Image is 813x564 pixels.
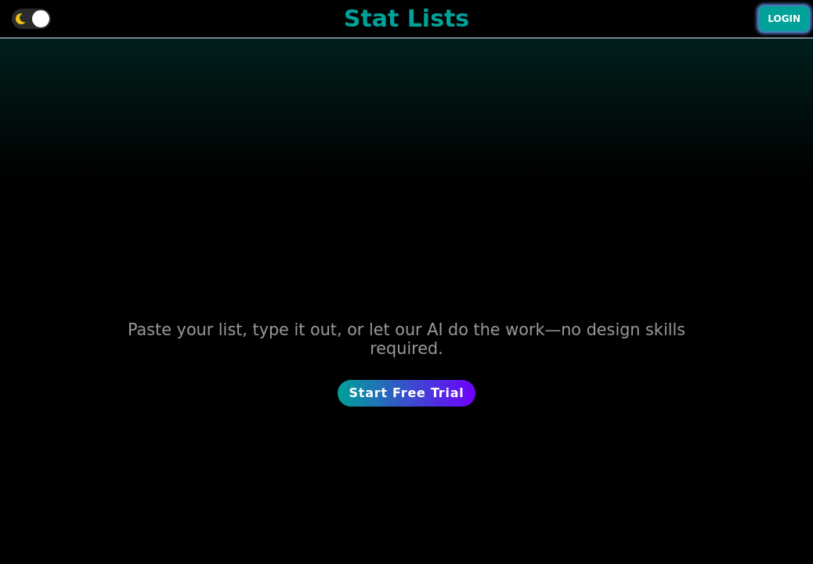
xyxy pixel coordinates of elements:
[338,380,476,407] button: Start Free Trial
[81,372,732,414] a: Start Free Trial
[759,6,809,31] button: Login
[344,5,469,33] h1: Stat Lists
[81,313,732,366] h2: Paste your list, type it out, or let our AI do the work—no design skills required.
[81,208,732,306] h1: Create Stunning Sports Graphics in Minutes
